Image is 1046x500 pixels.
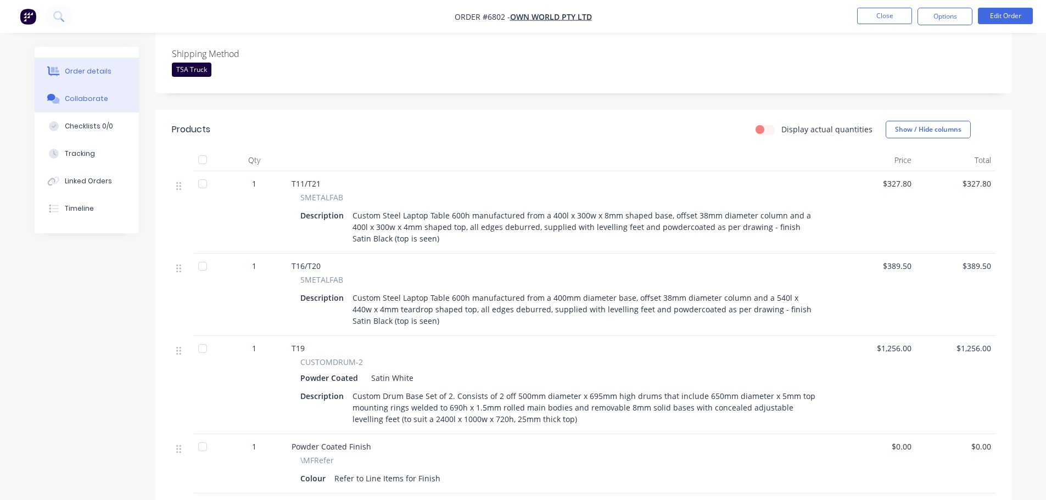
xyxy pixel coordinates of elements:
[330,470,445,486] div: Refer to Line Items for Finish
[918,8,972,25] button: Options
[367,370,413,386] div: Satin White
[35,85,139,113] button: Collaborate
[836,149,916,171] div: Price
[348,207,823,246] div: Custom Steel Laptop Table 600h manufactured from a 400l x 300w x 8mm shaped base, offset 38mm dia...
[841,178,911,189] span: $327.80
[172,47,309,60] label: Shipping Method
[35,140,139,167] button: Tracking
[920,342,991,354] span: $1,256.00
[348,290,823,329] div: Custom Steel Laptop Table 600h manufactured from a 400mm diameter base, offset 38mm diameter colu...
[841,441,911,452] span: $0.00
[300,207,348,223] div: Description
[920,260,991,272] span: $389.50
[252,342,256,354] span: 1
[857,8,912,24] button: Close
[65,66,111,76] div: Order details
[35,113,139,140] button: Checklists 0/0
[35,58,139,85] button: Order details
[65,94,108,104] div: Collaborate
[300,356,363,368] span: CUSTOMDRUM-2
[65,204,94,214] div: Timeline
[292,441,371,452] span: Powder Coated Finish
[172,123,210,136] div: Products
[841,260,911,272] span: $389.50
[300,470,330,486] div: Colour
[920,441,991,452] span: $0.00
[781,123,872,135] label: Display actual quantities
[510,12,592,22] a: Own World Pty Ltd
[65,176,112,186] div: Linked Orders
[35,195,139,222] button: Timeline
[916,149,995,171] div: Total
[300,274,343,285] span: SMETALFAB
[300,370,362,386] div: Powder Coated
[300,454,334,466] span: \MFRefer
[841,342,911,354] span: $1,256.00
[65,121,113,131] div: Checklists 0/0
[292,178,321,189] span: T11/T21
[172,63,211,77] div: TSA Truck
[252,178,256,189] span: 1
[252,260,256,272] span: 1
[455,12,510,22] span: Order #6802 -
[978,8,1033,24] button: Edit Order
[886,121,971,138] button: Show / Hide columns
[300,388,348,404] div: Description
[35,167,139,195] button: Linked Orders
[920,178,991,189] span: $327.80
[292,343,305,353] span: T19
[300,290,348,306] div: Description
[300,192,343,203] span: SMETALFAB
[348,388,823,427] div: Custom Drum Base Set of 2. Consists of 2 off 500mm diameter x 695mm high drums that include 650mm...
[252,441,256,452] span: 1
[65,149,95,159] div: Tracking
[292,261,321,271] span: T16/T20
[221,149,287,171] div: Qty
[20,8,36,25] img: Factory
